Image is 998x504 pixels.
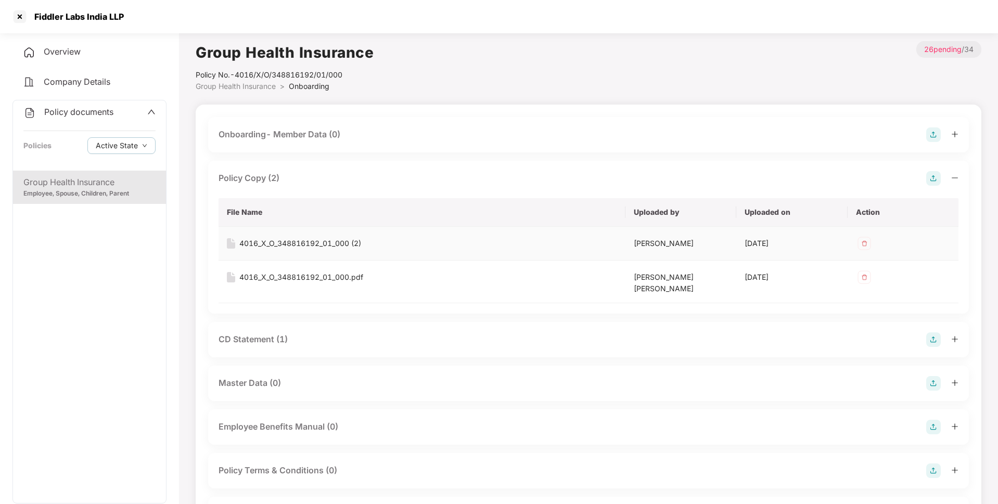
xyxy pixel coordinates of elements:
div: [PERSON_NAME] [634,238,728,249]
span: plus [951,379,958,386]
img: svg+xml;base64,PHN2ZyB4bWxucz0iaHR0cDovL3d3dy53My5vcmcvMjAwMC9zdmciIHdpZHRoPSIyOCIgaGVpZ2h0PSIyOC... [926,463,941,478]
img: svg+xml;base64,PHN2ZyB4bWxucz0iaHR0cDovL3d3dy53My5vcmcvMjAwMC9zdmciIHdpZHRoPSIyOCIgaGVpZ2h0PSIyOC... [926,127,941,142]
span: minus [951,174,958,182]
span: Onboarding [289,82,329,91]
img: svg+xml;base64,PHN2ZyB4bWxucz0iaHR0cDovL3d3dy53My5vcmcvMjAwMC9zdmciIHdpZHRoPSIyOCIgaGVpZ2h0PSIyOC... [926,420,941,434]
div: [DATE] [745,272,839,283]
div: [PERSON_NAME] [PERSON_NAME] [634,272,728,294]
th: Action [848,198,958,227]
img: svg+xml;base64,PHN2ZyB4bWxucz0iaHR0cDovL3d3dy53My5vcmcvMjAwMC9zdmciIHdpZHRoPSIyNCIgaGVpZ2h0PSIyNC... [23,76,35,88]
span: Group Health Insurance [196,82,276,91]
img: svg+xml;base64,PHN2ZyB4bWxucz0iaHR0cDovL3d3dy53My5vcmcvMjAwMC9zdmciIHdpZHRoPSIyOCIgaGVpZ2h0PSIyOC... [926,376,941,391]
div: Fiddler Labs India LLP [28,11,124,22]
span: plus [951,335,958,343]
span: plus [951,131,958,138]
th: Uploaded by [625,198,736,227]
span: Active State [96,140,138,151]
span: 26 pending [924,45,962,54]
span: down [142,143,147,149]
div: Group Health Insurance [23,176,156,189]
span: plus [951,423,958,430]
img: svg+xml;base64,PHN2ZyB4bWxucz0iaHR0cDovL3d3dy53My5vcmcvMjAwMC9zdmciIHdpZHRoPSIyNCIgaGVpZ2h0PSIyNC... [23,107,36,119]
img: svg+xml;base64,PHN2ZyB4bWxucz0iaHR0cDovL3d3dy53My5vcmcvMjAwMC9zdmciIHdpZHRoPSIxNiIgaGVpZ2h0PSIyMC... [227,238,235,249]
span: Overview [44,46,81,57]
img: svg+xml;base64,PHN2ZyB4bWxucz0iaHR0cDovL3d3dy53My5vcmcvMjAwMC9zdmciIHdpZHRoPSIyNCIgaGVpZ2h0PSIyNC... [23,46,35,59]
div: Master Data (0) [219,377,281,390]
th: Uploaded on [736,198,847,227]
button: Active Statedown [87,137,156,154]
span: Policy documents [44,107,113,117]
div: Employee, Spouse, Children, Parent [23,189,156,199]
div: Policies [23,140,52,151]
img: svg+xml;base64,PHN2ZyB4bWxucz0iaHR0cDovL3d3dy53My5vcmcvMjAwMC9zdmciIHdpZHRoPSIyOCIgaGVpZ2h0PSIyOC... [926,171,941,186]
img: svg+xml;base64,PHN2ZyB4bWxucz0iaHR0cDovL3d3dy53My5vcmcvMjAwMC9zdmciIHdpZHRoPSIxNiIgaGVpZ2h0PSIyMC... [227,272,235,282]
div: Policy No.- 4016/X/O/348816192/01/000 [196,69,374,81]
div: CD Statement (1) [219,333,288,346]
div: Policy Terms & Conditions (0) [219,464,337,477]
span: plus [951,467,958,474]
div: Onboarding- Member Data (0) [219,128,340,141]
span: Company Details [44,76,110,87]
h1: Group Health Insurance [196,41,374,64]
img: svg+xml;base64,PHN2ZyB4bWxucz0iaHR0cDovL3d3dy53My5vcmcvMjAwMC9zdmciIHdpZHRoPSIyOCIgaGVpZ2h0PSIyOC... [926,332,941,347]
div: [DATE] [745,238,839,249]
img: svg+xml;base64,PHN2ZyB4bWxucz0iaHR0cDovL3d3dy53My5vcmcvMjAwMC9zdmciIHdpZHRoPSIzMiIgaGVpZ2h0PSIzMi... [856,235,873,252]
div: 4016_X_O_348816192_01_000 (2) [239,238,361,249]
p: / 34 [916,41,981,58]
div: Policy Copy (2) [219,172,279,185]
span: up [147,108,156,116]
span: > [280,82,285,91]
th: File Name [219,198,625,227]
div: Employee Benefits Manual (0) [219,420,338,433]
img: svg+xml;base64,PHN2ZyB4bWxucz0iaHR0cDovL3d3dy53My5vcmcvMjAwMC9zdmciIHdpZHRoPSIzMiIgaGVpZ2h0PSIzMi... [856,269,873,286]
div: 4016_X_O_348816192_01_000.pdf [239,272,363,283]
